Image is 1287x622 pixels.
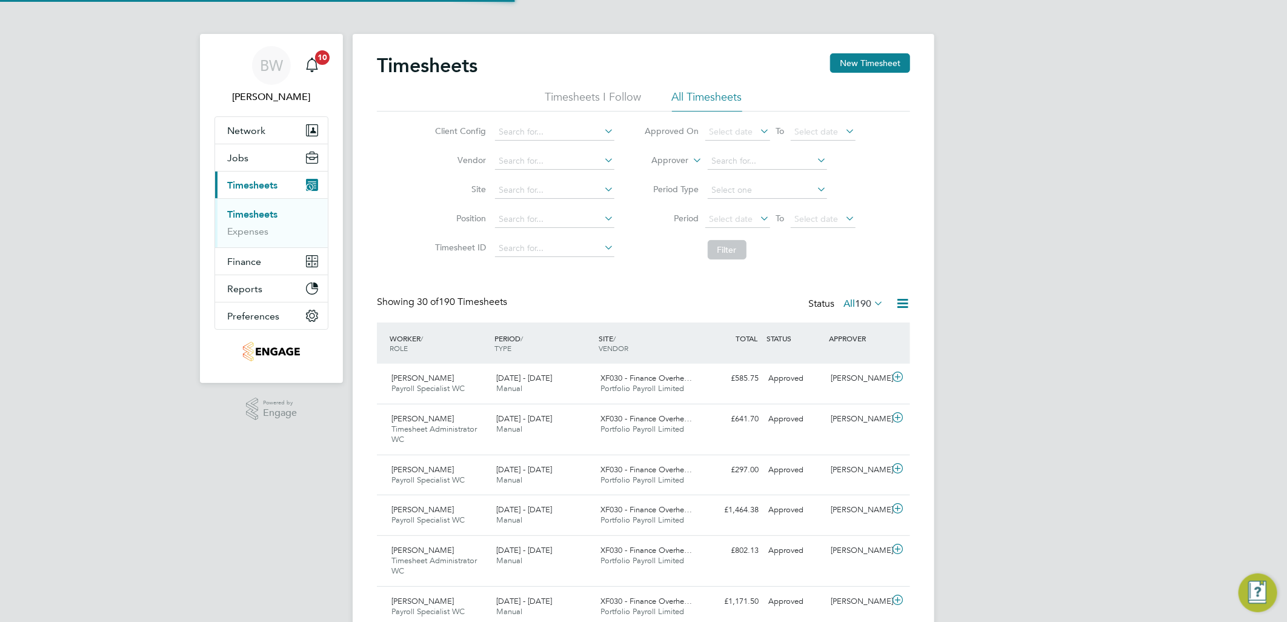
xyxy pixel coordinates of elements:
span: Jobs [227,152,248,164]
input: Search for... [495,240,614,257]
span: 10 [315,50,330,65]
img: portfoliopayroll-logo-retina.png [243,342,299,361]
label: Site [432,184,487,195]
span: [PERSON_NAME] [391,413,454,424]
label: Timesheet ID [432,242,487,253]
span: Portfolio Payroll Limited [601,606,685,617]
span: Timesheet Administrator WC [391,424,477,444]
span: Manual [496,515,522,525]
span: [DATE] - [DATE] [496,373,552,383]
div: [PERSON_NAME] [826,369,890,389]
div: Showing [377,296,510,309]
span: [PERSON_NAME] [391,596,454,606]
span: [PERSON_NAME] [391,545,454,555]
label: Client Config [432,125,487,136]
span: 30 of [417,296,439,308]
input: Search for... [495,182,614,199]
span: [PERSON_NAME] [391,504,454,515]
label: All [843,298,883,310]
div: Approved [763,541,826,561]
div: STATUS [763,327,826,349]
input: Search for... [708,153,827,170]
span: [DATE] - [DATE] [496,504,552,515]
span: Portfolio Payroll Limited [601,555,685,566]
span: [DATE] - [DATE] [496,464,552,475]
span: XF030 - Finance Overhe… [601,504,693,515]
span: Manual [496,383,522,393]
span: [PERSON_NAME] [391,464,454,475]
span: Timesheet Administrator WC [391,555,477,576]
div: PERIOD [491,327,596,359]
span: Preferences [227,310,279,322]
span: Finance [227,256,261,267]
span: Barrie Wreford [215,90,328,104]
span: / [614,333,616,343]
h2: Timesheets [377,53,477,78]
button: Timesheets [215,172,328,198]
span: TOTAL [736,333,757,343]
label: Position [432,213,487,224]
div: APPROVER [826,327,890,349]
input: Search for... [495,124,614,141]
div: £297.00 [700,460,763,480]
span: Portfolio Payroll Limited [601,475,685,485]
div: [PERSON_NAME] [826,409,890,429]
span: / [520,333,523,343]
div: [PERSON_NAME] [826,500,890,520]
label: Approved On [645,125,699,136]
button: Network [215,117,328,144]
button: New Timesheet [830,53,910,73]
label: Approver [634,155,689,167]
span: Engage [263,408,297,418]
div: [PERSON_NAME] [826,460,890,480]
span: Powered by [263,398,297,408]
div: Approved [763,592,826,612]
div: £585.75 [700,369,763,389]
button: Engage Resource Center [1239,574,1277,612]
span: [DATE] - [DATE] [496,545,552,555]
span: Select date [795,213,839,224]
span: Timesheets [227,179,278,191]
li: All Timesheets [672,90,742,112]
div: Timesheets [215,198,328,247]
span: Manual [496,424,522,434]
label: Vendor [432,155,487,166]
button: Finance [215,248,328,275]
div: WORKER [387,327,491,359]
span: To [773,210,788,226]
button: Preferences [215,303,328,329]
span: To [773,123,788,139]
span: VENDOR [599,343,629,353]
span: Select date [710,213,753,224]
span: Payroll Specialist WC [391,606,465,617]
nav: Main navigation [200,34,343,383]
input: Search for... [495,211,614,228]
span: Portfolio Payroll Limited [601,424,685,434]
span: XF030 - Finance Overhe… [601,373,693,383]
span: 190 [855,298,871,310]
span: Manual [496,606,522,617]
span: / [421,333,423,343]
span: Network [227,125,265,136]
div: Approved [763,369,826,389]
span: 190 Timesheets [417,296,507,308]
div: [PERSON_NAME] [826,541,890,561]
span: Reports [227,283,262,295]
span: Manual [496,555,522,566]
span: [DATE] - [DATE] [496,413,552,424]
input: Select one [708,182,827,199]
span: [DATE] - [DATE] [496,596,552,606]
span: XF030 - Finance Overhe… [601,545,693,555]
span: Select date [795,126,839,137]
span: [PERSON_NAME] [391,373,454,383]
input: Search for... [495,153,614,170]
a: BW[PERSON_NAME] [215,46,328,104]
button: Jobs [215,144,328,171]
button: Reports [215,275,328,302]
span: Portfolio Payroll Limited [601,515,685,525]
a: Timesheets [227,209,278,220]
li: Timesheets I Follow [545,90,642,112]
span: XF030 - Finance Overhe… [601,413,693,424]
a: 10 [300,46,324,85]
span: BW [260,58,283,73]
